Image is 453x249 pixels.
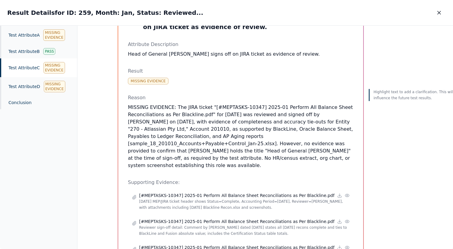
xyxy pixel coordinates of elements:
p: [DATE] MEP/JIRA ticket header shows Status=Complete, Accounting Period=[DATE], Reviewer=[PERSON_N... [139,198,350,211]
h2: Result Details for ID: 259, Month: Jan, Status: Reviewed... [7,8,203,17]
p: Result [128,67,354,75]
div: Missing Evidence [43,29,65,41]
a: Download file [337,219,342,224]
div: Missing Evidence [44,81,65,92]
div: Missing Evidence [44,62,65,74]
div: Missing Evidence [128,78,168,84]
p: MISSING EVIDENCE: The JIRA ticket "[#MEPTASKS-10347] 2025-01 Perform All Balance Sheet Reconcilia... [128,104,354,169]
p: [#MEPTASKS-10347] 2025-01 Perform All Balance Sheet Reconciliations as Per Blackline.pdf [139,192,334,198]
div: Pass [43,48,55,55]
a: Download file [337,193,342,198]
p: Reviewer sign-off detail: Comment by [PERSON_NAME] dated [DATE] states all [DATE] recons complete... [139,224,350,237]
p: [#MEPTASKS-10347] 2025-01 Perform All Balance Sheet Reconciliations as Per Blackline.pdf [139,218,334,224]
p: Reason [128,94,354,101]
p: Attribute Description [128,41,354,48]
p: Head of General [PERSON_NAME] signs off on JIRA ticket as evidence of review. [128,51,354,58]
p: Supporting Evidence: [128,179,354,186]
